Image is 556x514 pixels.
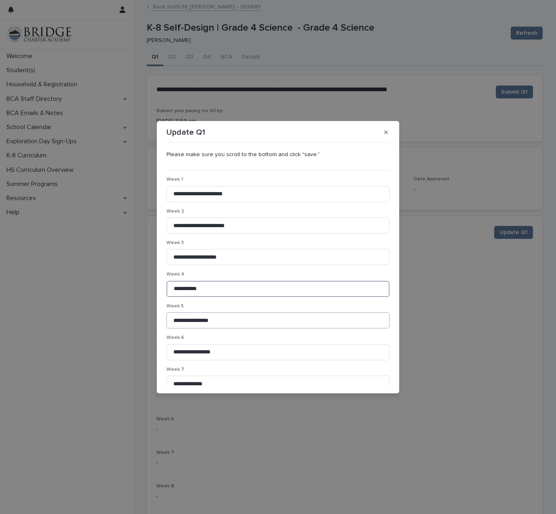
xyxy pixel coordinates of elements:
[166,367,184,372] span: Week 7
[166,127,205,137] p: Update Q1
[166,335,184,340] span: Week 6
[166,240,184,245] span: Week 3
[166,177,183,182] span: Week 1
[166,304,184,309] span: Week 5
[166,151,390,158] p: Please make sure you scroll to the bottom and click "save."
[166,209,184,214] span: Week 2
[166,272,184,277] span: Week 4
